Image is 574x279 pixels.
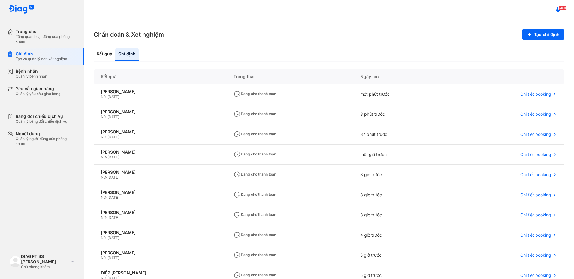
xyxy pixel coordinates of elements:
span: - [106,175,107,179]
span: Nữ [101,115,106,119]
img: logo [10,256,21,267]
span: Chi tiết booking [520,152,551,157]
div: Quản lý bệnh nhân [16,74,47,79]
div: 4 giờ trước [353,225,450,245]
div: Chỉ định [115,48,139,61]
span: [DATE] [107,175,119,179]
div: Bảng đối chiếu dịch vụ [16,114,67,119]
span: Đang chờ thanh toán [234,152,276,156]
span: [DATE] [107,256,119,260]
span: [DATE] [107,215,119,220]
div: [PERSON_NAME] [101,230,219,235]
span: - [106,115,107,119]
div: Quản lý bảng đối chiếu dịch vụ [16,119,67,124]
span: Đang chờ thanh toán [234,253,276,257]
span: Đang chờ thanh toán [234,192,276,197]
div: [PERSON_NAME] [101,170,219,175]
span: Đang chờ thanh toán [234,132,276,136]
span: - [106,135,107,139]
div: Chủ phòng khám [21,265,68,269]
div: 8 phút trước [353,104,450,124]
div: Người dùng [16,131,77,136]
span: Nữ [101,175,106,179]
div: Quản lý người dùng của phòng khám [16,136,77,146]
span: Nữ [101,256,106,260]
button: Tạo chỉ định [522,29,564,40]
div: Tổng quan hoạt động của phòng khám [16,34,77,44]
span: Chi tiết booking [520,91,551,97]
div: Chỉ định [16,51,67,57]
span: Chi tiết booking [520,273,551,278]
div: [PERSON_NAME] [101,109,219,115]
span: Chi tiết booking [520,212,551,218]
div: 5 giờ trước [353,245,450,265]
div: [PERSON_NAME] [101,250,219,256]
span: [DATE] [107,235,119,240]
span: Đang chờ thanh toán [234,273,276,277]
span: - [106,256,107,260]
div: 3 giờ trước [353,165,450,185]
div: DIỆP [PERSON_NAME] [101,270,219,276]
span: Đang chờ thanh toán [234,91,276,96]
div: 3 giờ trước [353,185,450,205]
div: Kết quả [94,69,226,84]
span: Chi tiết booking [520,112,551,117]
div: một phút trước [353,84,450,104]
div: [PERSON_NAME] [101,210,219,215]
span: - [106,94,107,99]
span: Nữ [101,195,106,200]
img: logo [8,5,34,14]
span: Chi tiết booking [520,172,551,177]
span: - [106,155,107,159]
span: Nữ [101,155,106,159]
span: Chi tiết booking [520,132,551,137]
div: [PERSON_NAME] [101,149,219,155]
span: - [106,235,107,240]
span: [DATE] [107,94,119,99]
div: Yêu cầu giao hàng [16,86,60,91]
div: [PERSON_NAME] [101,129,219,135]
span: Đang chờ thanh toán [234,232,276,237]
div: Trạng thái [226,69,353,84]
span: Nữ [101,215,106,220]
span: Chi tiết booking [520,232,551,238]
div: Quản lý yêu cầu giao hàng [16,91,60,96]
div: Bệnh nhân [16,69,47,74]
div: Kết quả [94,48,115,61]
h3: Chẩn đoán & Xét nghiệm [94,30,164,39]
span: [DATE] [107,135,119,139]
div: [PERSON_NAME] [101,89,219,94]
div: [PERSON_NAME] [101,190,219,195]
div: 37 phút trước [353,124,450,145]
span: Đang chờ thanh toán [234,112,276,116]
div: Tạo và quản lý đơn xét nghiệm [16,57,67,61]
div: DIAG FT BS [PERSON_NAME] [21,254,68,265]
span: - [106,195,107,200]
span: Chi tiết booking [520,253,551,258]
div: Ngày tạo [353,69,450,84]
span: [DATE] [107,115,119,119]
span: Nữ [101,94,106,99]
span: Nữ [101,135,106,139]
div: một giờ trước [353,145,450,165]
span: 5001 [558,6,567,10]
span: [DATE] [107,195,119,200]
span: Nữ [101,235,106,240]
span: [DATE] [107,155,119,159]
span: - [106,215,107,220]
span: Đang chờ thanh toán [234,172,276,176]
span: Chi tiết booking [520,192,551,198]
div: Trang chủ [16,29,77,34]
span: Đang chờ thanh toán [234,212,276,217]
div: 3 giờ trước [353,205,450,225]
